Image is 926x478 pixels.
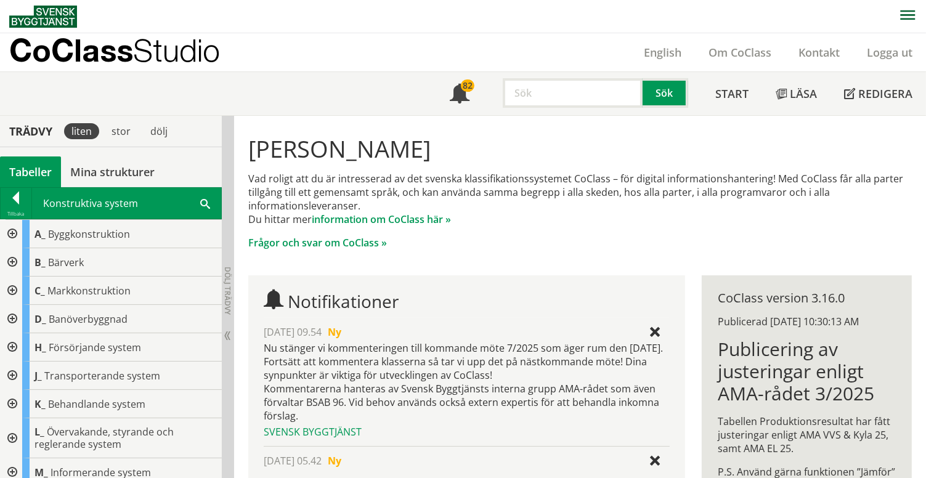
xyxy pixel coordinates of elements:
h1: Publicering av justeringar enligt AMA-rådet 3/2025 [718,338,896,405]
button: Sök [643,78,688,108]
div: Publicerad [DATE] 10:30:13 AM [718,315,896,328]
div: Konstruktiva system [32,188,221,219]
span: Ny [328,325,341,339]
a: information om CoClass här » [312,213,451,226]
span: D_ [35,312,46,326]
span: Markkonstruktion [47,284,131,298]
div: dölj [143,123,175,139]
a: Start [702,72,762,115]
a: Läsa [762,72,831,115]
a: Kontakt [785,45,853,60]
span: Transporterande system [44,369,160,383]
div: Tillbaka [1,209,31,219]
span: C_ [35,284,45,298]
div: Nu stänger vi kommenteringen till kommande möte 7/2025 som äger rum den [DATE]. Fortsätt att komm... [264,341,669,423]
a: Logga ut [853,45,926,60]
p: CoClass [9,43,220,57]
span: Försörjande system [49,341,141,354]
span: Redigera [858,86,912,101]
span: Bärverk [48,256,84,269]
span: Läsa [790,86,817,101]
a: Om CoClass [695,45,785,60]
div: Trädvy [2,124,59,138]
span: Start [715,86,749,101]
a: Redigera [831,72,926,115]
span: A_ [35,227,46,241]
div: liten [64,123,99,139]
span: Övervakande, styrande och reglerande system [35,425,174,451]
input: Sök [503,78,643,108]
a: CoClassStudio [9,33,246,71]
span: L_ [35,425,44,439]
span: Studio [133,32,220,68]
h1: [PERSON_NAME] [248,135,911,162]
span: J_ [35,369,42,383]
a: Mina strukturer [61,156,164,187]
span: K_ [35,397,46,411]
span: Behandlande system [48,397,145,411]
span: [DATE] 05.42 [264,454,322,468]
a: Frågor och svar om CoClass » [248,236,387,249]
span: Sök i tabellen [200,196,210,209]
p: Vad roligt att du är intresserad av det svenska klassifikationssystemet CoClass – för digital inf... [248,172,911,226]
div: stor [104,123,138,139]
span: Notifikationer [288,290,399,313]
p: Tabellen Produktionsresultat har fått justeringar enligt AMA VVS & Kyla 25, samt AMA EL 25. [718,415,896,455]
div: 82 [461,79,474,92]
div: Svensk Byggtjänst [264,425,669,439]
span: Banöverbyggnad [49,312,128,326]
a: English [630,45,695,60]
span: Ny [328,454,341,468]
span: Dölj trädvy [222,267,233,315]
span: H_ [35,341,46,354]
img: Svensk Byggtjänst [9,6,77,28]
span: Notifikationer [450,85,469,105]
a: 82 [436,72,483,115]
span: [DATE] 09.54 [264,325,322,339]
div: CoClass version 3.16.0 [718,291,896,305]
span: B_ [35,256,46,269]
span: Byggkonstruktion [48,227,130,241]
